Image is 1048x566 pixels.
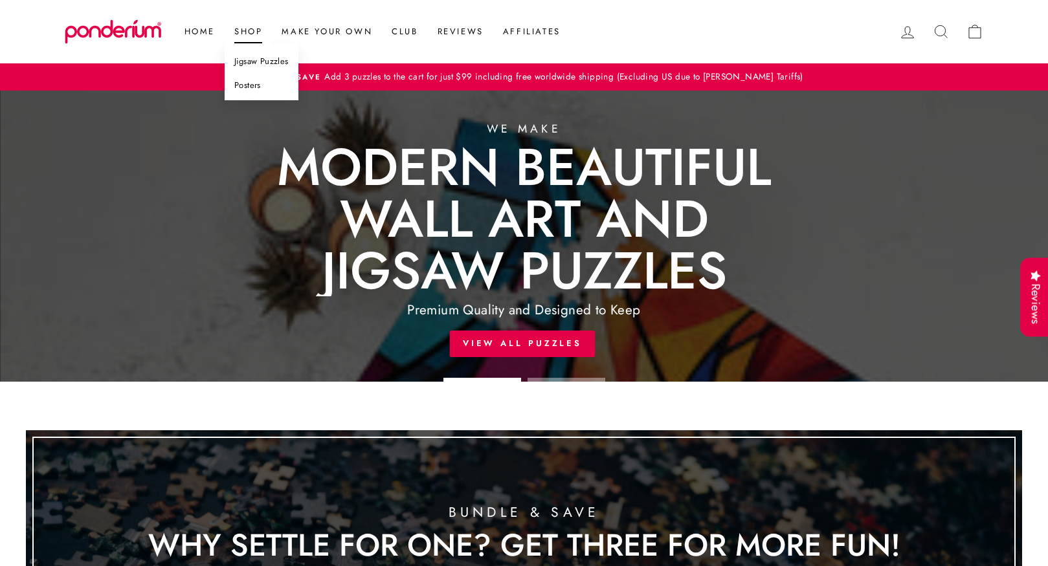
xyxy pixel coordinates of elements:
a: Reviews [428,20,493,43]
div: We make [487,120,561,138]
a: Affiliates [493,20,570,43]
a: Make Your Own [272,20,382,43]
a: Club [382,20,427,43]
li: Page dot 1 [443,378,521,382]
div: Why Settle for One? Get Three for More Fun! [148,528,900,562]
a: View All Puzzles [450,331,595,356]
div: Premium Quality and Designed to Keep [407,299,640,321]
a: Posters [225,74,298,98]
a: Home [175,20,225,43]
span: Add 3 puzzles to the cart for just $99 including free worldwide shipping (Excluding US due to [PE... [321,70,803,83]
a: Bundle & SaveAdd 3 puzzles to the cart for just $99 including free worldwide shipping (Excluding ... [68,70,981,84]
li: Page dot 2 [528,378,605,382]
a: Shop [225,20,272,43]
img: Ponderium [65,19,162,44]
ul: Primary [168,20,570,43]
div: Modern Beautiful Wall art and Jigsaw Puzzles [277,141,771,296]
a: Jigsaw Puzzles [225,50,298,74]
div: Reviews [1020,257,1048,337]
div: Bundle & Save [148,505,900,521]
